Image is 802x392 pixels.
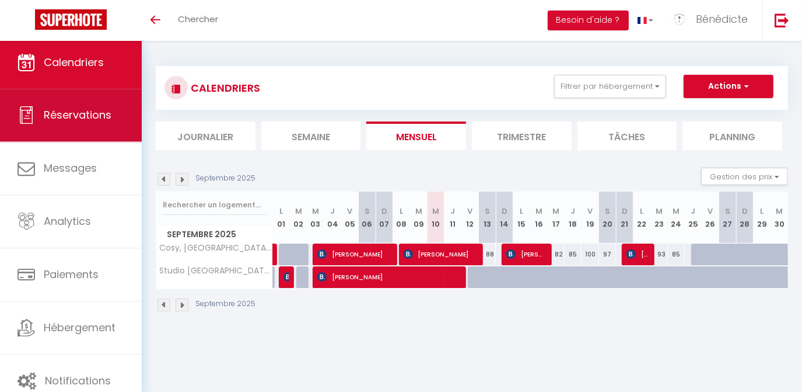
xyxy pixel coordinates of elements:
th: 29 [754,192,771,244]
span: Septembre 2025 [156,226,272,243]
img: Super Booking [35,9,107,30]
abbr: J [451,206,456,217]
th: 15 [513,192,530,244]
span: [PERSON_NAME] [626,243,649,265]
abbr: M [295,206,302,217]
li: Mensuel [366,122,466,150]
span: Paiements [44,268,99,282]
p: Septembre 2025 [195,173,255,184]
span: Cosy, [GEOGRAPHIC_DATA], proche du centre-ville [158,244,275,252]
div: 88 [479,244,496,265]
span: Calendriers [44,55,104,70]
abbr: M [776,206,783,217]
span: Réservations [44,107,111,122]
th: 03 [307,192,324,244]
span: Bénédicte [696,12,748,26]
abbr: M [673,206,680,217]
th: 02 [290,192,307,244]
li: Journalier [156,122,255,150]
abbr: V [588,206,593,217]
abbr: M [312,206,319,217]
abbr: V [708,206,713,217]
abbr: L [640,206,643,217]
th: 18 [565,192,582,244]
span: [PERSON_NAME] [283,266,289,288]
span: Analytics [44,214,91,228]
span: Notifications [45,374,111,388]
th: 20 [599,192,616,244]
th: 28 [736,192,753,244]
th: 06 [359,192,376,244]
abbr: S [605,206,610,217]
li: Trimestre [472,122,572,150]
th: 25 [685,192,702,244]
button: Actions [684,75,773,98]
th: 12 [461,192,478,244]
li: Tâches [577,122,677,150]
th: 22 [633,192,650,244]
th: 24 [668,192,685,244]
div: 82 [548,244,565,265]
abbr: D [742,206,748,217]
abbr: S [725,206,730,217]
abbr: D [502,206,507,217]
abbr: M [415,206,422,217]
p: Septembre 2025 [195,299,255,310]
abbr: D [381,206,387,217]
th: 23 [650,192,667,244]
th: 19 [582,192,598,244]
span: [PERSON_NAME] [404,243,477,265]
th: 16 [530,192,547,244]
span: Studio [GEOGRAPHIC_DATA] au calme [158,266,275,275]
span: Chercher [178,13,218,25]
abbr: L [520,206,523,217]
abbr: J [571,206,576,217]
abbr: L [400,206,403,217]
abbr: J [691,206,696,217]
button: Ouvrir le widget de chat LiveChat [9,5,44,40]
th: 30 [771,192,788,244]
th: 01 [273,192,290,244]
div: 100 [582,244,598,265]
li: Planning [682,122,782,150]
button: Besoin d'aide ? [548,11,629,30]
th: 04 [324,192,341,244]
abbr: L [760,206,764,217]
abbr: M [535,206,542,217]
th: 09 [410,192,427,244]
img: ... [671,11,688,28]
abbr: J [331,206,335,217]
th: 05 [341,192,358,244]
span: [PERSON_NAME] [317,243,391,265]
th: 08 [393,192,410,244]
span: Hébergement [44,321,115,335]
abbr: M [552,206,559,217]
span: [PERSON_NAME] [506,243,546,265]
div: 85 [565,244,582,265]
th: 10 [427,192,444,244]
th: 21 [616,192,633,244]
h3: CALENDRIERS [188,75,260,101]
abbr: S [365,206,370,217]
th: 13 [479,192,496,244]
abbr: V [468,206,473,217]
th: 17 [548,192,565,244]
li: Semaine [261,122,361,150]
abbr: D [622,206,628,217]
th: 26 [702,192,719,244]
th: 07 [376,192,393,244]
img: logout [775,13,789,27]
div: 85 [668,244,685,265]
abbr: M [432,206,439,217]
th: 14 [496,192,513,244]
div: 93 [650,244,667,265]
abbr: S [485,206,490,217]
span: [PERSON_NAME] [317,266,458,288]
th: 27 [719,192,736,244]
abbr: V [347,206,352,217]
abbr: L [279,206,283,217]
button: Gestion des prix [701,168,788,185]
button: Filtrer par hébergement [554,75,666,98]
div: 97 [599,244,616,265]
span: Messages [44,161,97,175]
